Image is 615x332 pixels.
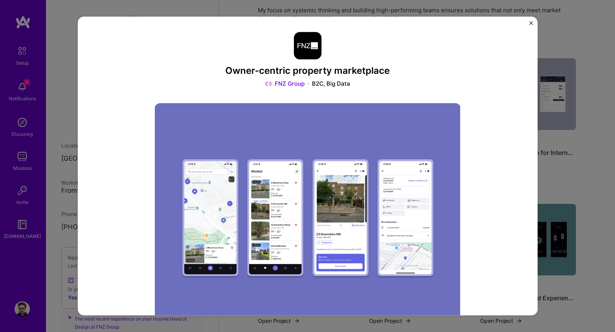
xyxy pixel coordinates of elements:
img: Link [265,80,272,88]
a: FNZ Group [265,80,305,88]
img: Dot [308,80,309,88]
button: Close [529,21,533,29]
img: Company logo [294,32,321,59]
h3: Owner-centric property marketplace [154,65,461,76]
div: B2C, Big Data [312,80,350,88]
